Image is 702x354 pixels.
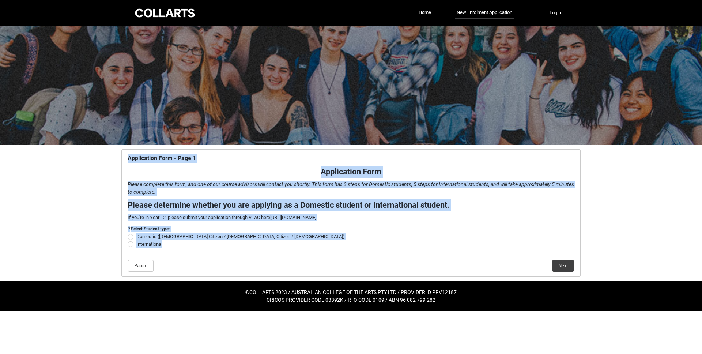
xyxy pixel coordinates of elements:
a: New Enrolment Application [455,7,514,19]
button: Next [552,260,574,272]
span: Domestic ([DEMOGRAPHIC_DATA] Citizen / [DEMOGRAPHIC_DATA] Citizen / [DEMOGRAPHIC_DATA]) [136,234,345,239]
button: Pause [128,260,154,272]
strong: Application Form - Page 1 [128,155,196,162]
span: International [136,241,162,247]
strong: Application Form [321,167,381,176]
a: Home [417,7,433,18]
abbr: required [128,226,130,231]
em: Please complete this form, and one of our course advisors will contact you shortly. This form has... [128,181,574,195]
article: REDU_Application_Form_for_Applicant flow [121,149,581,277]
strong: Please determine whether you are applying as a Domestic student or International student. [128,200,449,210]
p: If you're in Year 12, please submit your application through VTAC here [128,214,574,221]
button: Log In [543,7,569,19]
a: [URL][DOMAIN_NAME] [270,215,316,220]
span: Select Student type: [131,226,170,231]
